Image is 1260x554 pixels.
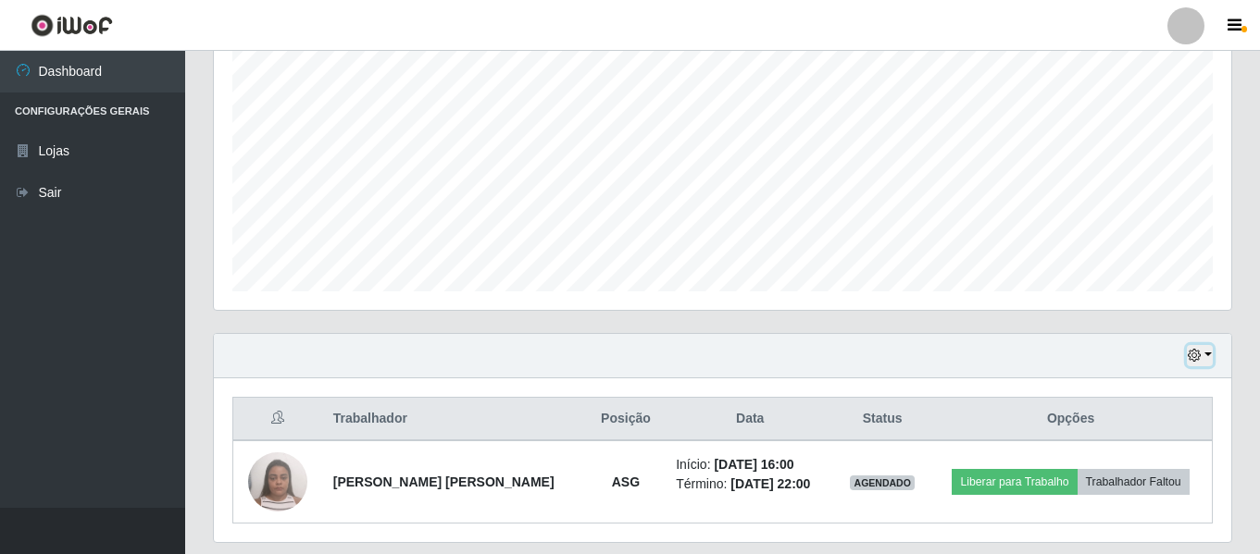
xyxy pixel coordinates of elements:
strong: [PERSON_NAME] [PERSON_NAME] [333,474,555,489]
button: Trabalhador Faltou [1078,469,1190,495]
th: Status [835,398,929,441]
time: [DATE] 22:00 [730,476,810,491]
th: Data [665,398,835,441]
li: Término: [676,474,824,494]
strong: ASG [612,474,640,489]
button: Liberar para Trabalho [952,469,1077,495]
th: Trabalhador [322,398,587,441]
img: 1756738069373.jpeg [248,442,307,521]
th: Posição [587,398,666,441]
th: Opções [929,398,1212,441]
span: AGENDADO [850,475,915,490]
li: Início: [676,455,824,474]
img: CoreUI Logo [31,14,113,37]
time: [DATE] 16:00 [714,457,793,472]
